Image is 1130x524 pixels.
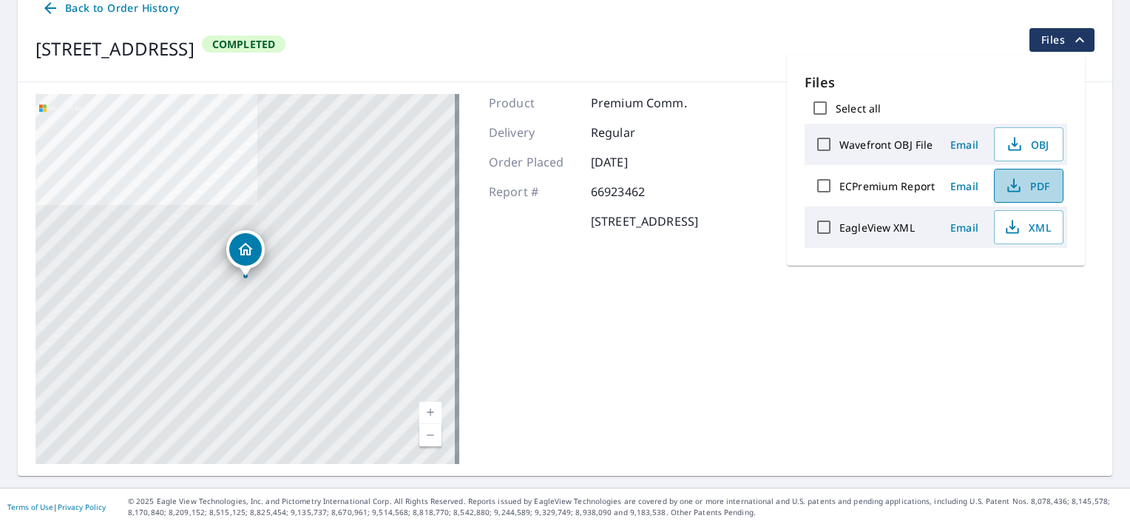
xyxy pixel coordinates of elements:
[839,221,915,235] label: EagleView XML
[839,138,933,152] label: Wavefront OBJ File
[836,101,881,115] label: Select all
[591,183,680,201] p: 66923462
[947,221,982,235] span: Email
[35,36,194,62] div: [STREET_ADDRESS]
[419,424,441,446] a: Current Level 17, Zoom Out
[58,502,106,512] a: Privacy Policy
[7,503,106,511] p: |
[1004,177,1051,195] span: PDF
[1004,135,1051,153] span: OBJ
[489,124,578,141] p: Delivery
[591,124,680,141] p: Regular
[941,175,988,198] button: Email
[941,133,988,156] button: Email
[489,183,578,201] p: Report #
[591,212,698,230] p: [STREET_ADDRESS]
[1029,28,1095,52] button: filesDropdownBtn-66923462
[7,502,53,512] a: Terms of Use
[489,153,578,171] p: Order Placed
[994,210,1063,244] button: XML
[419,402,441,424] a: Current Level 17, Zoom In
[591,153,680,171] p: [DATE]
[1004,218,1051,236] span: XML
[226,230,265,276] div: Dropped pin, building 1, Residential property, 15063 Woodforest Blvd Channelview, TX 77530
[805,73,1067,93] p: Files
[489,94,578,112] p: Product
[947,138,982,152] span: Email
[203,37,285,51] span: Completed
[591,94,687,112] p: Premium Comm.
[1041,31,1089,49] span: Files
[128,496,1123,518] p: © 2025 Eagle View Technologies, Inc. and Pictometry International Corp. All Rights Reserved. Repo...
[994,127,1063,161] button: OBJ
[839,179,935,193] label: ECPremium Report
[941,216,988,239] button: Email
[947,179,982,193] span: Email
[994,169,1063,203] button: PDF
